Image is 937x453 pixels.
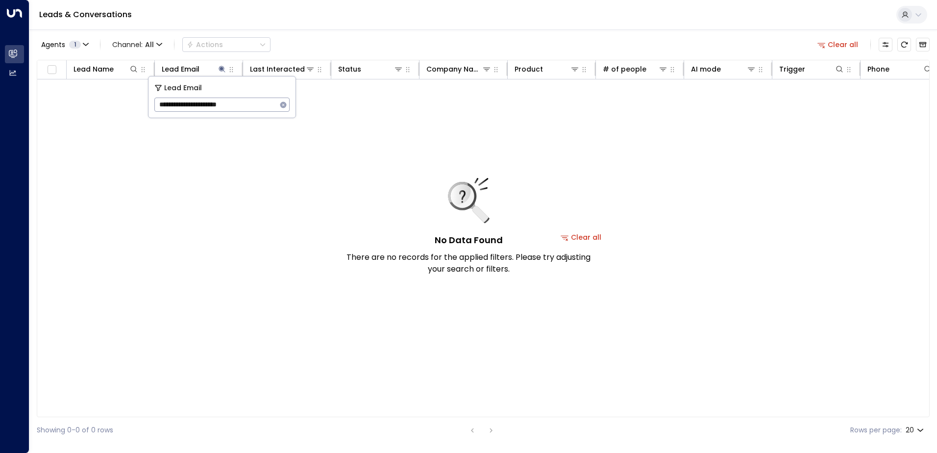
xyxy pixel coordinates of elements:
[37,38,92,51] button: Agents1
[182,37,271,52] button: Actions
[879,38,892,51] button: Customize
[515,63,580,75] div: Product
[74,63,139,75] div: Lead Name
[338,63,361,75] div: Status
[37,425,113,435] div: Showing 0-0 of 0 rows
[41,41,65,48] span: Agents
[867,63,889,75] div: Phone
[145,41,154,49] span: All
[162,63,199,75] div: Lead Email
[426,63,492,75] div: Company Name
[164,82,202,94] span: Lead Email
[603,63,668,75] div: # of people
[250,63,305,75] div: Last Interacted
[182,37,271,52] div: Button group with a nested menu
[906,423,926,437] div: 20
[850,425,902,435] label: Rows per page:
[39,9,132,20] a: Leads & Conversations
[162,63,227,75] div: Lead Email
[108,38,166,51] span: Channel:
[466,424,497,436] nav: pagination navigation
[897,38,911,51] span: Refresh
[250,63,315,75] div: Last Interacted
[426,63,482,75] div: Company Name
[69,41,81,49] span: 1
[515,63,543,75] div: Product
[867,63,933,75] div: Phone
[346,252,591,275] p: There are no records for the applied filters. Please try adjusting your search or filters.
[46,64,58,76] span: Toggle select all
[74,63,114,75] div: Lead Name
[603,63,646,75] div: # of people
[814,38,863,51] button: Clear all
[691,63,756,75] div: AI mode
[916,38,930,51] button: Archived Leads
[779,63,805,75] div: Trigger
[108,38,166,51] button: Channel:All
[691,63,721,75] div: AI mode
[435,233,503,247] h5: No Data Found
[779,63,844,75] div: Trigger
[338,63,403,75] div: Status
[187,40,223,49] div: Actions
